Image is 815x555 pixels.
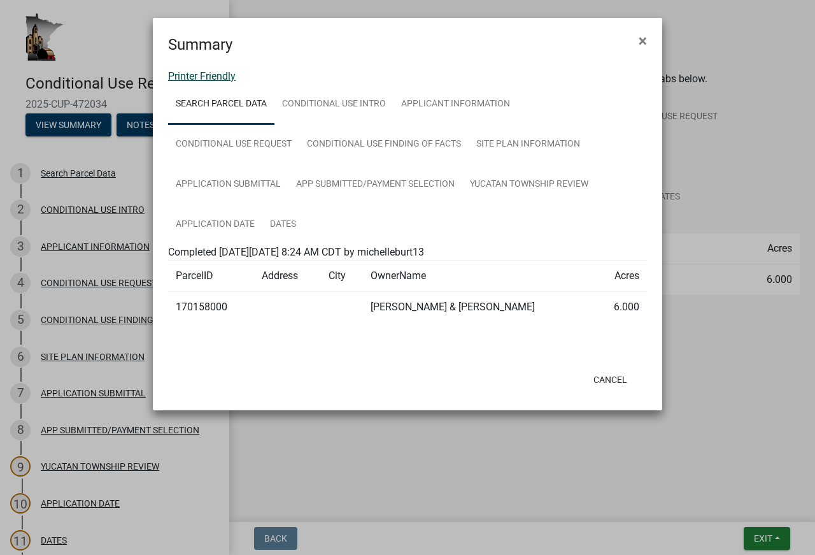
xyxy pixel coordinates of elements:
[168,205,262,245] a: APPLICATION DATE
[168,261,254,292] td: ParcelID
[168,292,254,323] td: 170158000
[321,261,363,292] td: City
[594,261,647,292] td: Acres
[168,33,232,56] h4: Summary
[363,292,595,323] td: [PERSON_NAME] & [PERSON_NAME]
[168,124,299,165] a: CONDITIONAL USE REQUEST
[168,84,274,125] a: Search Parcel Data
[274,84,393,125] a: CONDITIONAL USE INTRO
[363,261,595,292] td: OwnerName
[168,246,424,258] span: Completed [DATE][DATE] 8:24 AM CDT by michelleburt13
[462,164,596,205] a: YUCATAN TOWNSHIP REVIEW
[583,368,637,391] button: Cancel
[168,164,288,205] a: APPLICATION SUBMITTAL
[639,32,647,50] span: ×
[299,124,469,165] a: CONDITIONAL USE FINDING OF FACTS
[469,124,588,165] a: SITE PLAN INFORMATION
[254,261,320,292] td: Address
[168,70,236,82] a: Printer Friendly
[594,292,647,323] td: 6.000
[288,164,462,205] a: APP SUBMITTED/PAYMENT SELECTION
[628,23,657,59] button: Close
[262,205,304,245] a: DATES
[393,84,518,125] a: APPLICANT INFORMATION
